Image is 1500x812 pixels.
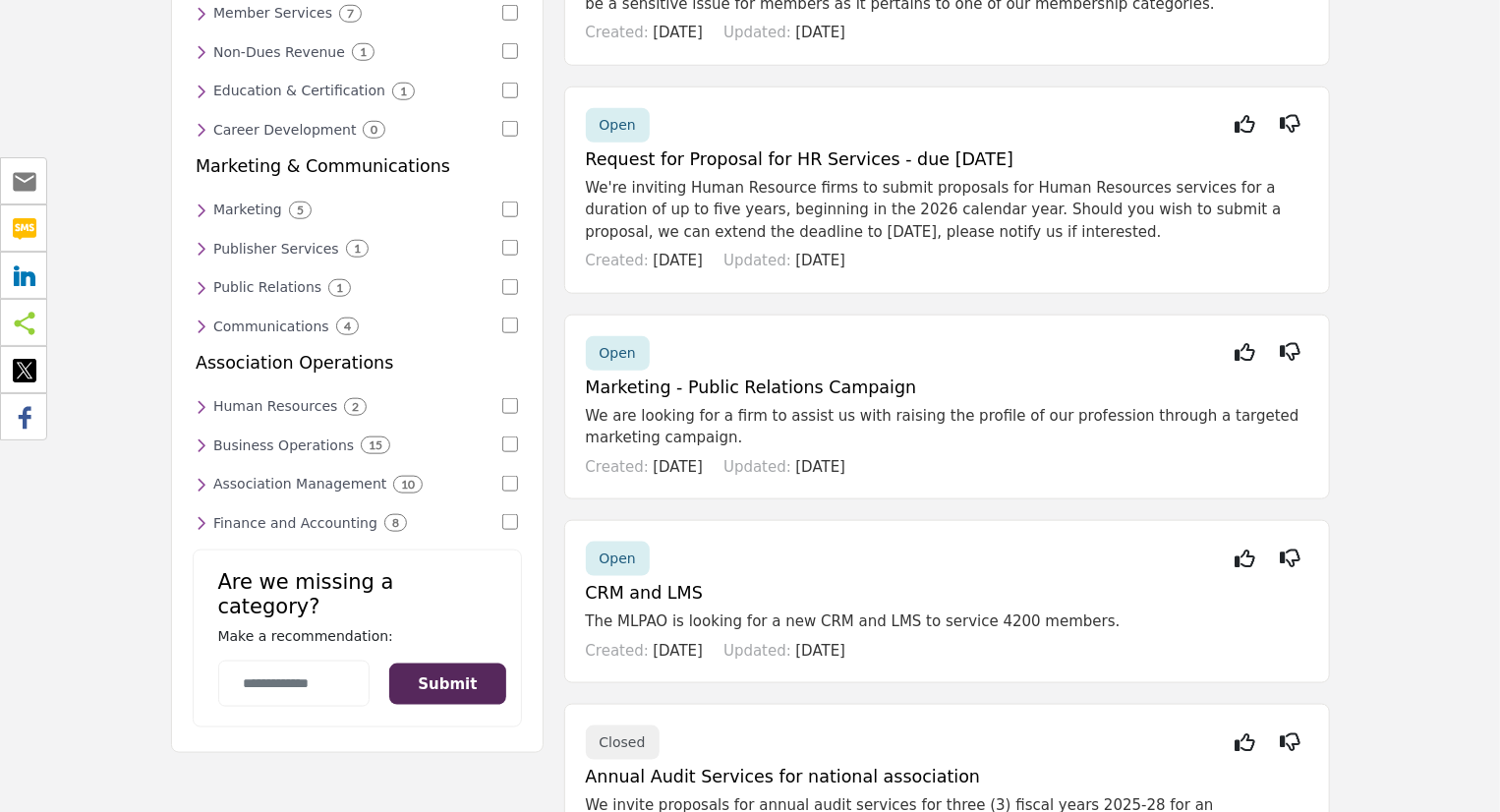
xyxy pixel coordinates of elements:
p: We are looking for a firm to assist us with raising the profile of our profession through a targe... [586,405,1308,449]
h6: Financial and accounting services [213,515,377,532]
input: Select Finance and Accounting [502,514,518,530]
b: 5 [297,203,304,217]
input: Select Human Resources [502,398,518,414]
h5: Association Operations [196,353,393,374]
h6: Marketing strategies and services [213,202,282,218]
b: 10 [401,478,415,492]
span: Open [600,345,636,361]
span: Make a recommendation: [218,628,393,644]
i: Interested [1235,124,1255,125]
span: Updated: [723,252,791,269]
span: Open [600,117,636,133]
i: Interested [1235,558,1255,559]
p: We're inviting Human Resource firms to submit proposals for Human Resources services for a durati... [586,177,1308,244]
b: 1 [400,85,407,98]
span: [DATE] [795,642,845,660]
h6: Public relations services and support [213,279,321,296]
input: Select Public Relations [502,279,518,295]
h5: Annual Audit Services for national association [586,767,1308,787]
div: 1 Results For Non-Dues Revenue [352,43,375,61]
span: Updated: [723,458,791,476]
span: [DATE] [653,24,703,41]
b: 1 [360,45,367,59]
h6: HR services and support [213,398,337,415]
h6: Member-focused services and support [213,5,332,22]
h6: Services for generating non-dues revenue [213,44,345,61]
div: 4 Results For Communications [336,318,359,335]
input: Select Marketing [502,202,518,217]
span: [DATE] [795,458,845,476]
span: Created: [586,642,649,660]
h6: Solutions for efficient business operations [213,437,354,454]
i: Interested [1235,352,1255,353]
i: Not Interested [1281,124,1301,125]
div: 5 Results For Marketing [289,202,312,219]
h5: Marketing - Public Relations Campaign [586,377,1308,398]
i: Interested [1235,742,1255,743]
h6: Communication strategies and services [213,319,329,335]
span: [DATE] [653,642,703,660]
h6: Services for managing and supporting associations [213,476,386,493]
button: Submit [389,664,505,706]
div: 8 Results For Finance and Accounting [384,514,407,532]
span: Created: [586,458,649,476]
b: 1 [354,242,361,256]
h6: Education and certification services [213,83,385,99]
div: 15 Results For Business Operations [361,436,390,454]
span: [DATE] [795,252,845,269]
input: Select Business Operations [502,436,518,452]
i: Not Interested [1281,352,1301,353]
b: 8 [392,516,399,530]
input: Select Association Management [502,476,518,492]
b: 4 [344,319,351,333]
h5: Marketing & Communications [196,156,450,177]
b: 7 [347,7,354,21]
input: Select Education & Certification [502,83,518,98]
input: Select Non-Dues Revenue [502,43,518,59]
div: 0 Results For Career Development [363,121,385,139]
input: Select Career Development [502,121,518,137]
input: Category Name [218,661,371,707]
h6: Services for publishers and publications [213,241,339,258]
div: 1 Results For Education & Certification [392,83,415,100]
h5: CRM and LMS [586,583,1308,604]
b: 15 [369,438,382,452]
span: Updated: [723,24,791,41]
div: 1 Results For Publisher Services [346,240,369,258]
h2: Are we missing a category? [218,570,496,626]
div: 10 Results For Association Management [393,476,423,493]
span: Created: [586,252,649,269]
h6: Services for professional career development [213,122,356,139]
p: The MLPAO is looking for a new CRM and LMS to service 4200 members. [586,610,1308,633]
h5: Request for Proposal for HR Services - due [DATE] [586,149,1308,170]
span: [DATE] [795,24,845,41]
input: Select Communications [502,318,518,333]
span: [DATE] [653,458,703,476]
span: Created: [586,24,649,41]
span: Updated: [723,642,791,660]
div: 7 Results For Member Services [339,5,362,23]
span: Closed [600,734,646,750]
span: Open [600,551,636,566]
div: 1 Results For Public Relations [328,279,351,297]
b: 1 [336,281,343,295]
b: 0 [371,123,377,137]
span: [DATE] [653,252,703,269]
i: Not Interested [1281,558,1301,559]
input: Select Publisher Services [502,240,518,256]
input: Select Member Services [502,5,518,21]
div: 2 Results For Human Resources [344,398,367,416]
b: 2 [352,400,359,414]
i: Not Interested [1281,742,1301,743]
